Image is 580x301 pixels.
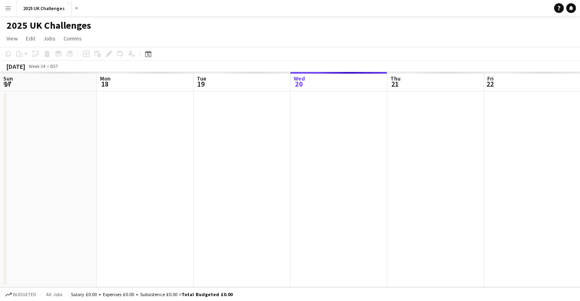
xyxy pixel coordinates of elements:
[26,35,35,42] span: Edit
[181,291,232,297] span: Total Budgeted £0.00
[23,33,38,44] a: Edit
[487,75,494,82] span: Fri
[294,75,305,82] span: Wed
[390,75,401,82] span: Thu
[292,79,305,89] span: 20
[196,79,206,89] span: 19
[2,79,13,89] span: 17
[3,33,21,44] a: View
[64,35,82,42] span: Comms
[6,35,18,42] span: View
[100,75,111,82] span: Mon
[43,35,55,42] span: Jobs
[6,19,91,32] h1: 2025 UK Challenges
[50,63,58,69] div: BST
[6,62,25,70] div: [DATE]
[60,33,85,44] a: Comms
[45,291,64,297] span: All jobs
[27,63,47,69] span: Week 34
[389,79,401,89] span: 21
[99,79,111,89] span: 18
[4,290,38,299] button: Budgeted
[13,292,36,297] span: Budgeted
[40,33,59,44] a: Jobs
[486,79,494,89] span: 22
[17,0,72,16] button: 2025 UK Challenges
[197,75,206,82] span: Tue
[71,291,232,297] div: Salary £0.00 + Expenses £0.00 + Subsistence £0.00 =
[3,75,13,82] span: Sun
